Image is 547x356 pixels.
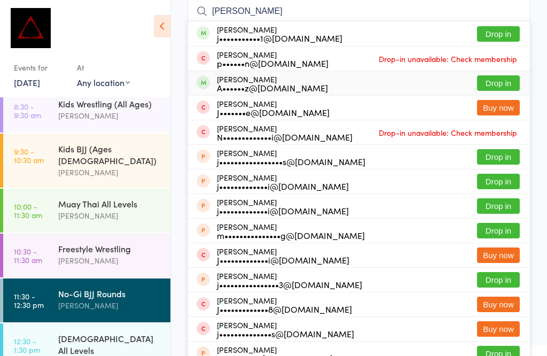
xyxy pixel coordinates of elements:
div: [PERSON_NAME] [217,25,342,42]
div: [PERSON_NAME] [217,272,362,289]
button: Buy now [477,100,520,115]
div: j•••••••••••1@[DOMAIN_NAME] [217,34,342,42]
a: 11:30 -12:30 pmNo-Gi BJJ Rounds[PERSON_NAME] [3,278,170,322]
div: J•••••••e@[DOMAIN_NAME] [217,108,330,117]
div: N•••••••••••••i@[DOMAIN_NAME] [217,133,353,141]
div: [PERSON_NAME] [58,166,161,179]
div: j••••••••••••••••3@[DOMAIN_NAME] [217,280,362,289]
button: Drop in [477,26,520,42]
div: Muay Thai All Levels [58,198,161,210]
div: [DEMOGRAPHIC_DATA] All Levels [58,332,161,356]
button: Buy now [477,321,520,337]
a: [DATE] [14,76,40,88]
time: 8:30 - 9:30 am [14,102,41,119]
div: Events for [14,59,66,76]
div: [PERSON_NAME] [217,149,365,166]
div: J•••••••••••••8@[DOMAIN_NAME] [217,305,352,313]
div: j•••••••••••••i@[DOMAIN_NAME] [217,206,349,215]
button: Drop in [477,223,520,238]
div: [PERSON_NAME] [217,222,365,239]
a: 10:30 -11:30 amFreestyle Wrestling[PERSON_NAME] [3,234,170,277]
div: At [77,59,130,76]
div: J•••••••••••••i@[DOMAIN_NAME] [217,256,349,264]
span: Drop-in unavailable: Check membership [376,125,520,141]
div: m•••••••••••••••g@[DOMAIN_NAME] [217,231,365,239]
div: [PERSON_NAME] [58,299,161,312]
div: [PERSON_NAME] [217,173,349,190]
time: 9:30 - 10:30 am [14,147,44,164]
div: Any location [77,76,130,88]
div: [PERSON_NAME] [217,50,329,67]
div: [PERSON_NAME] [217,247,349,264]
button: Drop in [477,75,520,91]
div: j••••••••••••••s@[DOMAIN_NAME] [217,329,354,338]
time: 10:00 - 11:30 am [14,202,42,219]
button: Buy now [477,247,520,263]
div: Kids Wrestling (All Ages) [58,98,161,110]
div: [PERSON_NAME] [217,296,352,313]
div: [PERSON_NAME] [217,198,349,215]
div: [PERSON_NAME] [58,210,161,222]
a: 10:00 -11:30 amMuay Thai All Levels[PERSON_NAME] [3,189,170,233]
div: [PERSON_NAME] [217,124,353,141]
img: Dominance MMA Thomastown [11,8,51,48]
div: Freestyle Wrestling [58,243,161,254]
button: Drop in [477,198,520,214]
button: Drop in [477,272,520,288]
div: Kids BJJ (Ages [DEMOGRAPHIC_DATA]) [58,143,161,166]
div: [PERSON_NAME] [217,321,354,338]
div: No-Gi BJJ Rounds [58,288,161,299]
div: [PERSON_NAME] [58,254,161,267]
time: 12:30 - 1:30 pm [14,337,40,354]
time: 10:30 - 11:30 am [14,247,42,264]
a: 8:30 -9:30 amKids Wrestling (All Ages)[PERSON_NAME] [3,89,170,133]
span: Drop-in unavailable: Check membership [376,51,520,67]
button: Drop in [477,149,520,165]
button: Drop in [477,174,520,189]
div: j•••••••••••••i@[DOMAIN_NAME] [217,182,349,190]
div: A••••••z@[DOMAIN_NAME] [217,83,328,92]
time: 11:30 - 12:30 pm [14,292,44,309]
div: j•••••••••••••••••s@[DOMAIN_NAME] [217,157,365,166]
a: 9:30 -10:30 amKids BJJ (Ages [DEMOGRAPHIC_DATA])[PERSON_NAME] [3,134,170,188]
div: [PERSON_NAME] [217,75,328,92]
div: [PERSON_NAME] [217,99,330,117]
div: p••••••n@[DOMAIN_NAME] [217,59,329,67]
div: [PERSON_NAME] [58,110,161,122]
button: Buy now [477,297,520,312]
